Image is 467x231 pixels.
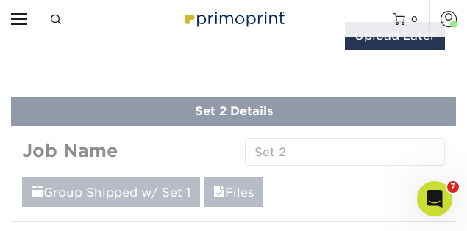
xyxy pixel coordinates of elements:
img: Primoprint [180,7,287,29]
iframe: Intercom live chat [417,181,452,216]
span: files [213,186,225,199]
a: Files [204,177,263,207]
iframe: Google Customer Reviews [4,186,125,226]
a: Group Shipped w/ Set 1 [22,177,200,207]
span: 0 [411,13,418,23]
span: 7 [447,181,459,193]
